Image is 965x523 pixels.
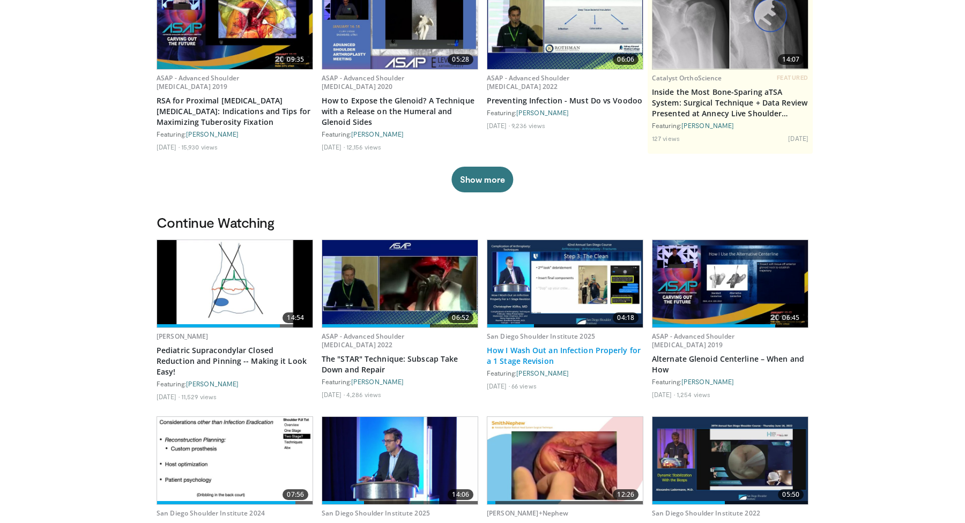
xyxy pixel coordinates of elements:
a: Preventing Infection - Must Do vs Voodoo [487,95,643,106]
div: Featuring: [487,369,643,377]
img: 77e71d76-32d9-4fd0-a7d7-53acfe95e440.620x360_q85_upscale.jpg [157,240,313,327]
a: How I Wash Out an Infection Properly for a 1 Stage Revision [487,345,643,367]
a: 07:56 [157,417,313,504]
a: [PERSON_NAME]+Nephew [487,509,568,518]
span: 07:56 [283,489,308,500]
div: Featuring: [322,130,478,138]
a: 12:26 [487,417,643,504]
img: 95d56390-796c-4b3f-8fef-08ebcdd28822.620x360_q85_upscale.jpg [652,417,808,504]
a: San Diego Shoulder Institute 2025 [322,509,430,518]
span: 14:06 [448,489,473,500]
a: ASAP - Advanced Shoulder [MEDICAL_DATA] 2020 [322,73,404,91]
div: Featuring: [157,130,313,138]
span: 05:28 [448,54,473,65]
a: [PERSON_NAME] [186,130,239,138]
li: 12,156 views [346,143,381,151]
a: RSA for Proximal [MEDICAL_DATA] [MEDICAL_DATA]: Indications and Tips for Maximizing Tuberosity Fi... [157,95,313,128]
li: 9,236 views [511,121,545,130]
a: 06:45 [652,240,808,327]
a: [PERSON_NAME] [681,378,734,385]
a: Inside the Most Bone-Sparing aTSA System: Surgical Technique + Data Review Presented at Annecy Li... [652,87,808,119]
li: 1,254 views [677,390,710,399]
a: 06:52 [322,240,478,327]
div: Featuring: [652,377,808,386]
a: [PERSON_NAME] [157,332,209,341]
li: [DATE] [322,143,345,151]
a: [PERSON_NAME] [351,378,404,385]
img: 26860771-d5b5-4a20-b289-a49310f3fda9.620x360_q85_upscale.jpg [322,417,478,504]
a: 14:06 [322,417,478,504]
li: 66 views [511,382,537,390]
span: 06:45 [778,312,804,323]
a: San Diego Shoulder Institute 2024 [157,509,265,518]
li: 11,529 views [181,392,217,401]
a: Catalyst OrthoScience [652,73,722,83]
li: [DATE] [322,390,345,399]
img: 949ea8ff-06f3-45e1-a696-8105809633e4.620x360_q85_upscale.jpg [652,240,808,327]
a: [PERSON_NAME] [681,122,734,129]
div: Featuring: [157,379,313,388]
button: Show more [451,167,513,192]
span: 06:52 [448,312,473,323]
div: Featuring: [487,108,643,117]
div: Featuring: [652,121,808,130]
a: The "STAR" Technique: Subscap Take Down and Repair [322,354,478,375]
li: [DATE] [652,390,675,399]
img: 91cfef86-913c-4b01-8f90-9b0d4164361b.620x360_q85_upscale.jpg [157,417,313,504]
li: [DATE] [157,392,180,401]
a: ASAP - Advanced Shoulder [MEDICAL_DATA] 2019 [652,332,734,349]
a: ASAP - Advanced Shoulder [MEDICAL_DATA] 2022 [322,332,404,349]
li: [DATE] [487,382,510,390]
h3: Continue Watching [157,214,808,231]
img: 1bfbf475-1298-47bf-af05-4575a82d75bb.620x360_q85_upscale.jpg [487,417,643,504]
a: [PERSON_NAME] [516,369,569,377]
div: Featuring: [322,377,478,386]
a: [PERSON_NAME] [186,380,239,387]
img: 0e230224-c4f6-40e4-ad7e-0c17de49e664.620x360_q85_upscale.jpg [322,240,478,327]
li: [DATE] [487,121,510,130]
li: [DATE] [788,134,808,143]
li: [DATE] [157,143,180,151]
a: How to Expose the Glenoid? A Technique with a Release on the Humeral and Glenoid Sides [322,95,478,128]
span: 06:06 [613,54,639,65]
a: ASAP - Advanced Shoulder [MEDICAL_DATA] 2022 [487,73,569,91]
span: 05:50 [778,489,804,500]
span: FEATURED [777,74,808,81]
a: San Diego Shoulder Institute 2022 [652,509,760,518]
li: 4,286 views [346,390,381,399]
span: 09:35 [283,54,308,65]
a: [PERSON_NAME] [351,130,404,138]
span: 14:07 [778,54,804,65]
img: aeafc018-42d4-400a-9cb1-bb6b55a30595.620x360_q85_upscale.jpg [487,240,643,327]
li: 15,930 views [181,143,218,151]
li: 127 views [652,134,680,143]
span: 04:18 [613,312,639,323]
span: 14:54 [283,312,308,323]
a: Alternate Glenoid Centerline – When and How [652,354,808,375]
a: ASAP - Advanced Shoulder [MEDICAL_DATA] 2019 [157,73,239,91]
a: San Diego Shoulder Institute 2025 [487,332,595,341]
a: 14:54 [157,240,313,327]
a: [PERSON_NAME] [516,109,569,116]
a: 04:18 [487,240,643,327]
span: 12:26 [613,489,639,500]
a: Pediatric Supracondylar Closed Reduction and Pinning -- Making it Look Easy! [157,345,313,377]
a: 05:50 [652,417,808,504]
